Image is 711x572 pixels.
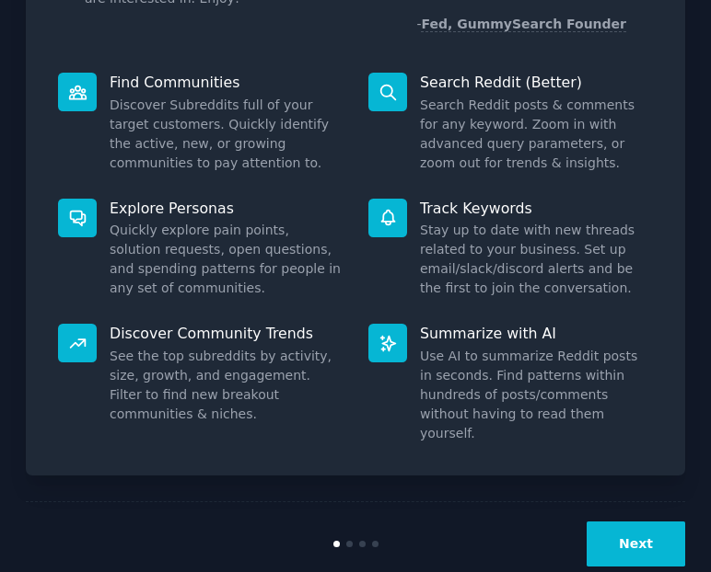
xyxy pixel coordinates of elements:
[110,221,343,298] dd: Quickly explore pain points, solution requests, open questions, and spending patterns for people ...
[420,199,653,218] p: Track Keywords
[420,324,653,343] p: Summarize with AI
[420,73,653,92] p: Search Reddit (Better)
[110,347,343,424] dd: See the top subreddits by activity, size, growth, and engagement. Filter to find new breakout com...
[587,521,685,566] button: Next
[110,73,343,92] p: Find Communities
[110,96,343,173] dd: Discover Subreddits full of your target customers. Quickly identify the active, new, or growing c...
[416,15,626,34] div: -
[110,324,343,343] p: Discover Community Trends
[421,17,626,32] a: Fed, GummySearch Founder
[420,347,653,443] dd: Use AI to summarize Reddit posts in seconds. Find patterns within hundreds of posts/comments with...
[420,96,653,173] dd: Search Reddit posts & comments for any keyword. Zoom in with advanced query parameters, or zoom o...
[420,221,653,298] dd: Stay up to date with new threads related to your business. Set up email/slack/discord alerts and ...
[110,199,343,218] p: Explore Personas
